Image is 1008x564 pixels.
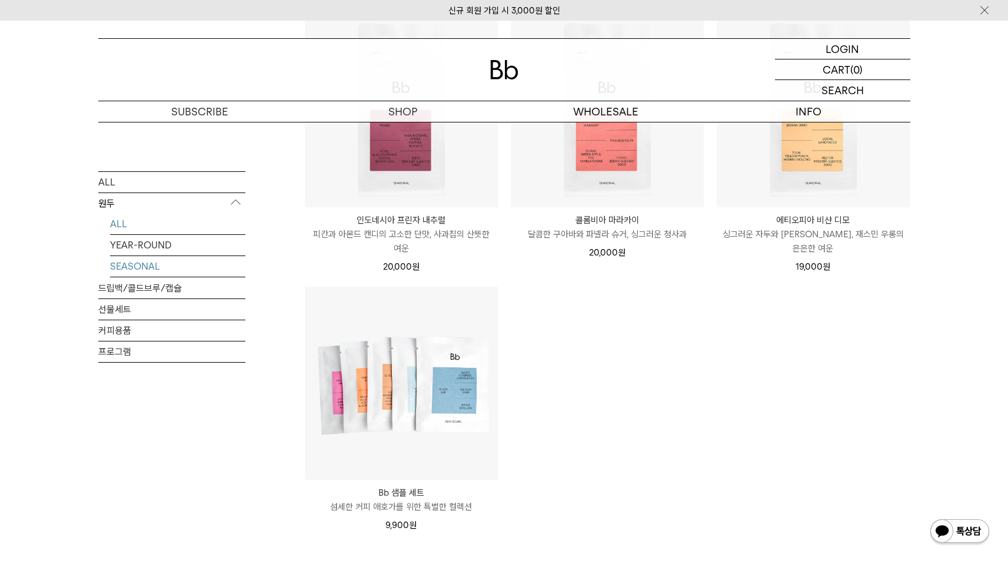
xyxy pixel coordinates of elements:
[98,320,245,340] a: 커피용품
[511,213,704,227] p: 콜롬비아 마라카이
[98,101,301,122] a: SUBSCRIBE
[305,486,498,514] a: Bb 샘플 세트 섬세한 커피 애호가를 위한 특별한 컬렉션
[850,59,863,79] p: (0)
[775,59,910,80] a: CART (0)
[707,101,910,122] p: INFO
[717,213,910,227] p: 에티오피아 비샨 디모
[383,261,420,272] span: 20,000
[110,213,245,234] a: ALL
[796,261,830,272] span: 19,000
[511,227,704,241] p: 달콤한 구아바와 파넬라 슈거, 싱그러운 청사과
[110,234,245,255] a: YEAR-ROUND
[775,39,910,59] a: LOGIN
[511,213,704,241] a: 콜롬비아 마라카이 달콤한 구아바와 파넬라 슈거, 싱그러운 청사과
[385,520,417,530] span: 9,900
[490,60,518,79] img: 로고
[504,101,707,122] p: WHOLESALE
[301,101,504,122] a: SHOP
[823,261,830,272] span: 원
[589,247,626,258] span: 20,000
[98,298,245,319] a: 선물세트
[98,193,245,214] p: 원두
[448,5,560,16] a: 신규 회원 가입 시 3,000원 할인
[821,80,864,101] p: SEARCH
[110,256,245,276] a: SEASONAL
[826,39,859,59] p: LOGIN
[98,171,245,192] a: ALL
[929,518,990,546] img: 카카오톡 채널 1:1 채팅 버튼
[412,261,420,272] span: 원
[305,486,498,500] p: Bb 샘플 세트
[409,520,417,530] span: 원
[305,213,498,256] a: 인도네시아 프린자 내추럴 피칸과 아몬드 캔디의 고소한 단맛, 사과칩의 산뜻한 여운
[717,227,910,256] p: 싱그러운 자두와 [PERSON_NAME], 재스민 우롱의 은은한 여운
[305,213,498,227] p: 인도네시아 프린자 내추럴
[305,227,498,256] p: 피칸과 아몬드 캔디의 고소한 단맛, 사과칩의 산뜻한 여운
[618,247,626,258] span: 원
[717,213,910,256] a: 에티오피아 비샨 디모 싱그러운 자두와 [PERSON_NAME], 재스민 우롱의 은은한 여운
[305,287,498,480] img: Bb 샘플 세트
[98,277,245,298] a: 드립백/콜드브루/캡슐
[823,59,850,79] p: CART
[305,500,498,514] p: 섬세한 커피 애호가를 위한 특별한 컬렉션
[98,341,245,361] a: 프로그램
